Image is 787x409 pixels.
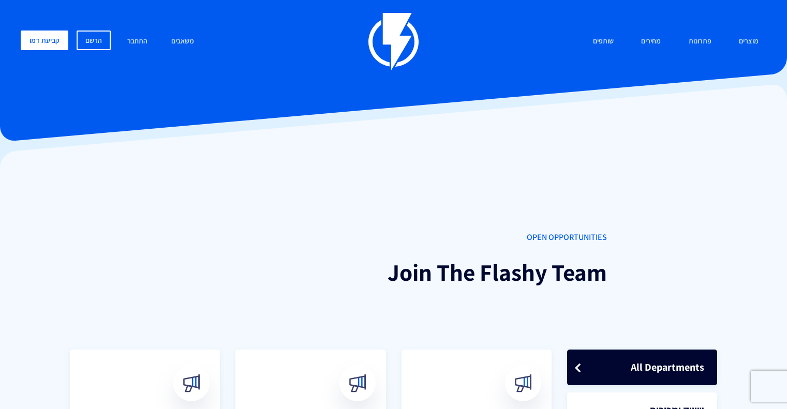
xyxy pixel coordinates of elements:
[567,350,717,385] a: All Departments
[181,232,607,244] span: OPEN OPPORTUNITIES
[633,31,669,53] a: מחירים
[120,31,155,53] a: התחבר
[514,374,532,392] img: broadcast.svg
[164,31,202,53] a: משאבים
[77,31,111,50] a: הרשם
[585,31,621,53] a: שותפים
[681,31,719,53] a: פתרונות
[731,31,766,53] a: מוצרים
[183,374,201,392] img: broadcast.svg
[21,31,68,50] a: קביעת דמו
[181,259,607,285] h1: Join The Flashy Team
[348,374,366,392] img: broadcast.svg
